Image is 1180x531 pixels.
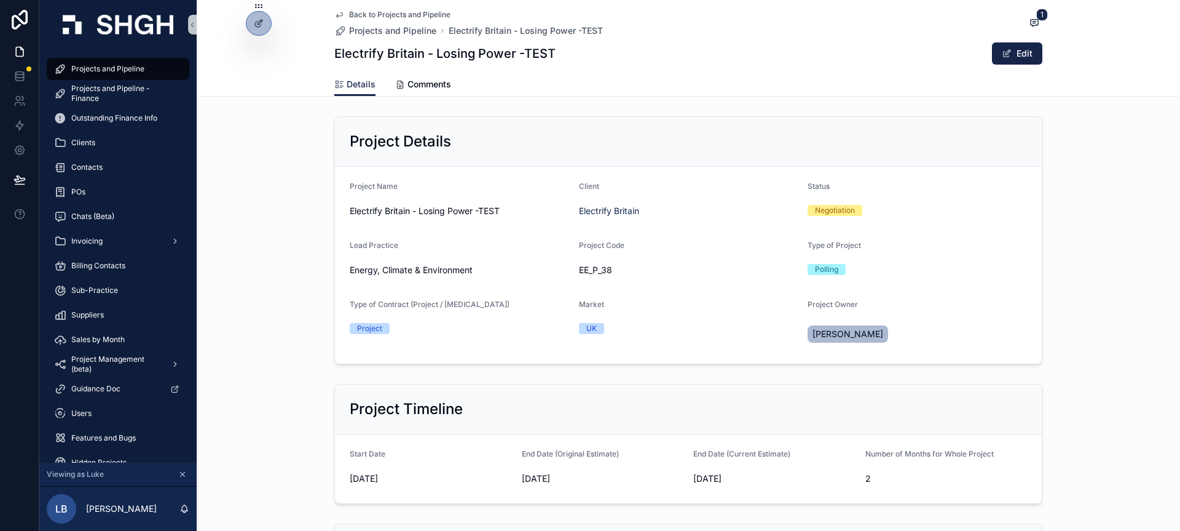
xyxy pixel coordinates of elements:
[1036,9,1048,21] span: 1
[586,323,597,334] div: UK
[522,473,684,485] span: [DATE]
[47,452,189,474] a: Hidden Projects
[47,353,189,375] a: Project Management (beta)
[357,323,382,334] div: Project
[349,25,436,37] span: Projects and Pipeline
[350,205,569,217] span: Electrify Britain - Losing Power -TEST
[808,300,858,309] span: Project Owner
[71,162,103,172] span: Contacts
[579,182,599,191] span: Client
[47,58,189,80] a: Projects and Pipeline
[347,78,376,90] span: Details
[71,113,157,123] span: Outstanding Finance Info
[47,378,189,400] a: Guidance Doc
[334,25,436,37] a: Projects and Pipeline
[350,399,463,419] h2: Project Timeline
[815,264,838,275] div: Polling
[579,264,798,276] span: EE_P_38
[71,310,104,320] span: Suppliers
[47,469,104,479] span: Viewing as Luke
[350,449,385,458] span: Start Date
[71,285,118,295] span: Sub-Practice
[693,473,855,485] span: [DATE]
[47,107,189,129] a: Outstanding Finance Info
[47,402,189,425] a: Users
[71,335,125,345] span: Sales by Month
[47,181,189,203] a: POs
[407,78,451,90] span: Comments
[334,45,556,62] h1: Electrify Britain - Losing Power -TEST
[71,433,136,443] span: Features and Bugs
[992,42,1042,65] button: Edit
[71,458,127,468] span: Hidden Projects
[47,329,189,351] a: Sales by Month
[71,261,125,271] span: Billing Contacts
[71,187,85,197] span: POs
[47,427,189,449] a: Features and Bugs
[350,182,398,191] span: Project Name
[71,138,95,148] span: Clients
[350,473,512,485] span: [DATE]
[334,73,376,97] a: Details
[47,156,189,178] a: Contacts
[71,354,161,374] span: Project Management (beta)
[63,15,173,34] img: App logo
[865,449,994,458] span: Number of Months for Whole Project
[47,304,189,326] a: Suppliers
[47,132,189,154] a: Clients
[39,49,197,463] div: scrollable content
[865,473,1028,485] span: 2
[334,10,450,20] a: Back to Projects and Pipeline
[47,230,189,252] a: Invoicing
[71,84,177,103] span: Projects and Pipeline - Finance
[1026,16,1042,31] button: 1
[71,64,144,74] span: Projects and Pipeline
[71,236,103,246] span: Invoicing
[47,255,189,277] a: Billing Contacts
[47,206,189,228] a: Chats (Beta)
[579,300,604,309] span: Market
[71,212,114,222] span: Chats (Beta)
[350,300,509,309] span: Type of Contract (Project / [MEDICAL_DATA])
[47,279,189,301] a: Sub-Practice
[812,328,883,340] span: [PERSON_NAME]
[522,449,619,458] span: End Date (Original Estimate)
[350,264,473,276] span: Energy, Climate & Environment
[808,241,861,250] span: Type of Project
[579,241,624,250] span: Project Code
[71,384,120,394] span: Guidance Doc
[395,73,451,98] a: Comments
[449,25,603,37] a: Electrify Britain - Losing Power -TEST
[815,205,855,216] div: Negotiation
[808,182,830,191] span: Status
[47,82,189,105] a: Projects and Pipeline - Finance
[55,501,68,516] span: LB
[350,241,398,250] span: Lead Practice
[86,503,157,515] p: [PERSON_NAME]
[350,132,451,151] h2: Project Details
[71,409,92,418] span: Users
[579,205,639,217] a: Electrify Britain
[693,449,790,458] span: End Date (Current Estimate)
[349,10,450,20] span: Back to Projects and Pipeline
